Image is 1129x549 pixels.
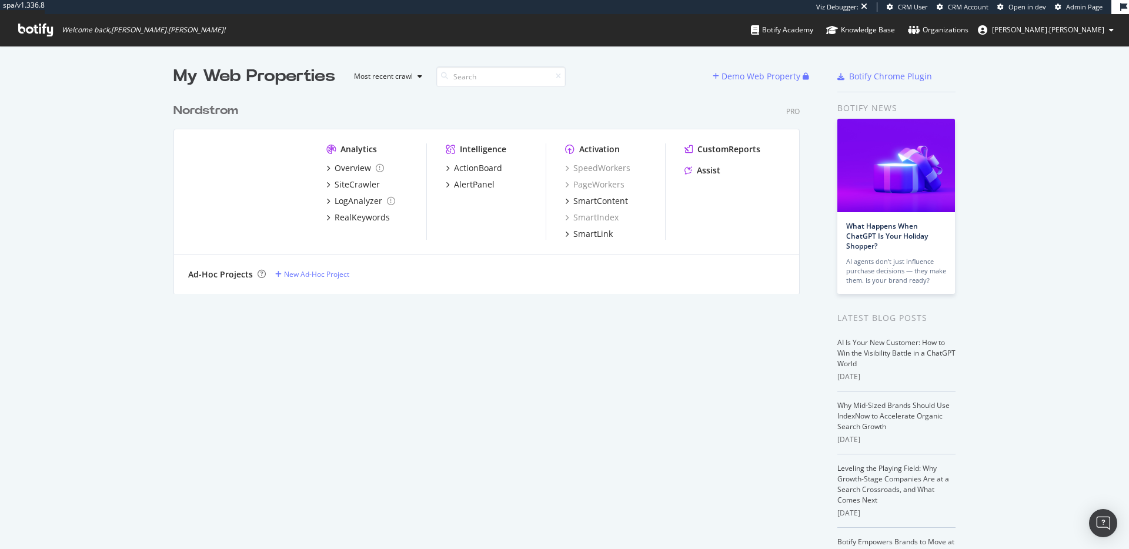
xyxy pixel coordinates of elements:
a: SpeedWorkers [565,162,630,174]
div: Overview [335,162,371,174]
a: Knowledge Base [826,14,895,46]
div: AI agents don’t just influence purchase decisions — they make them. Is your brand ready? [846,257,946,285]
div: AlertPanel [454,179,495,190]
a: Overview [326,162,384,174]
a: CRM Account [937,2,988,12]
button: Most recent crawl [345,67,427,86]
div: SmartLink [573,228,613,240]
a: Open in dev [997,2,1046,12]
a: LogAnalyzer [326,195,395,207]
a: RealKeywords [326,212,390,223]
a: ActionBoard [446,162,502,174]
a: PageWorkers [565,179,624,190]
div: ActionBoard [454,162,502,174]
a: Botify Academy [751,14,813,46]
a: SmartContent [565,195,628,207]
div: Nordstrom [173,102,238,119]
div: Intelligence [460,143,506,155]
div: Assist [697,165,720,176]
div: Latest Blog Posts [837,312,956,324]
a: Leveling the Playing Field: Why Growth-Stage Companies Are at a Search Crossroads, and What Comes... [837,463,949,505]
a: New Ad-Hoc Project [275,269,349,279]
div: Knowledge Base [826,24,895,36]
a: AlertPanel [446,179,495,190]
div: [DATE] [837,371,956,382]
div: grid [173,88,809,294]
a: Assist [684,165,720,176]
a: Why Mid-Sized Brands Should Use IndexNow to Accelerate Organic Search Growth [837,400,950,431]
div: Botify news [837,102,956,115]
span: joe.mcdonald [992,25,1104,35]
div: Demo Web Property [722,71,800,82]
span: CRM Account [948,2,988,11]
button: Demo Web Property [713,67,803,86]
div: [DATE] [837,508,956,518]
div: Botify Academy [751,24,813,36]
div: Viz Debugger: [816,2,859,12]
img: What Happens When ChatGPT Is Your Holiday Shopper? [837,119,955,212]
div: Botify Chrome Plugin [849,71,932,82]
a: Nordstrom [173,102,243,119]
span: Admin Page [1066,2,1103,11]
span: Welcome back, [PERSON_NAME].[PERSON_NAME] ! [62,25,225,35]
div: SiteCrawler [335,179,380,190]
div: [DATE] [837,434,956,445]
a: CustomReports [684,143,760,155]
a: Demo Web Property [713,71,803,81]
button: [PERSON_NAME].[PERSON_NAME] [968,21,1123,39]
a: CRM User [887,2,928,12]
a: Botify Chrome Plugin [837,71,932,82]
span: Open in dev [1008,2,1046,11]
a: SmartIndex [565,212,619,223]
span: CRM User [898,2,928,11]
div: Most recent crawl [354,73,413,80]
a: SiteCrawler [326,179,380,190]
div: Activation [579,143,620,155]
a: Organizations [908,14,968,46]
div: RealKeywords [335,212,390,223]
div: Open Intercom Messenger [1089,509,1117,537]
div: My Web Properties [173,65,335,88]
div: CustomReports [697,143,760,155]
div: Ad-Hoc Projects [188,269,253,280]
div: Analytics [340,143,377,155]
input: Search [436,66,566,87]
div: SmartContent [573,195,628,207]
a: Admin Page [1055,2,1103,12]
div: Organizations [908,24,968,36]
a: What Happens When ChatGPT Is Your Holiday Shopper? [846,221,928,251]
div: LogAnalyzer [335,195,382,207]
a: AI Is Your New Customer: How to Win the Visibility Battle in a ChatGPT World [837,337,956,369]
div: New Ad-Hoc Project [284,269,349,279]
div: Pro [786,106,800,116]
img: Nordstrom.com [188,143,308,239]
a: SmartLink [565,228,613,240]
